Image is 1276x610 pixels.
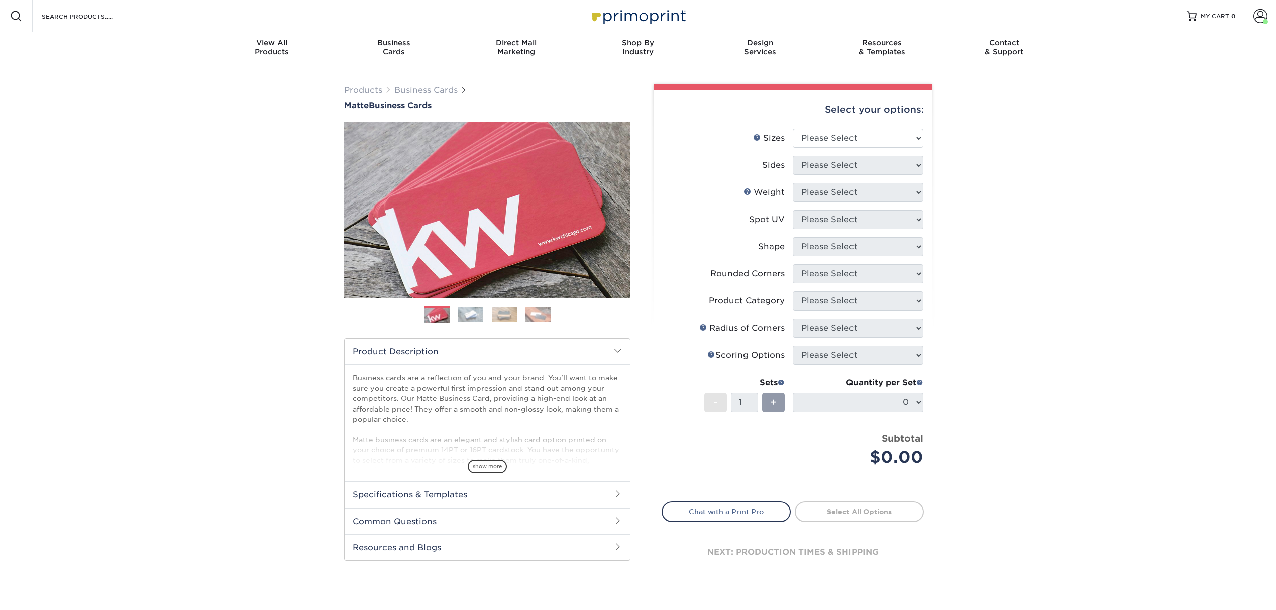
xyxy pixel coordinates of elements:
div: Industry [577,38,699,56]
div: Rounded Corners [710,268,785,280]
div: Select your options: [662,90,924,129]
div: Scoring Options [707,349,785,361]
img: Business Cards 03 [492,307,517,322]
a: Chat with a Print Pro [662,501,791,522]
a: BusinessCards [333,32,455,64]
div: Weight [743,186,785,198]
strong: Subtotal [882,433,923,444]
p: Business cards are a reflection of you and your brand. You'll want to make sure you create a powe... [353,373,622,516]
img: Primoprint [588,5,688,27]
a: Resources& Templates [821,32,943,64]
a: Contact& Support [943,32,1065,64]
a: View AllProducts [211,32,333,64]
span: MY CART [1201,12,1229,21]
h2: Resources and Blogs [345,534,630,560]
h1: Business Cards [344,100,630,110]
a: Business Cards [394,85,458,95]
img: Matte 01 [344,67,630,353]
span: Direct Mail [455,38,577,47]
span: Contact [943,38,1065,47]
span: Matte [344,100,369,110]
a: Direct MailMarketing [455,32,577,64]
span: + [770,395,777,410]
div: next: production times & shipping [662,522,924,582]
a: Shop ByIndustry [577,32,699,64]
div: Sets [704,377,785,389]
div: Shape [758,241,785,253]
div: & Support [943,38,1065,56]
span: View All [211,38,333,47]
div: Spot UV [749,214,785,226]
input: SEARCH PRODUCTS..... [41,10,139,22]
span: Shop By [577,38,699,47]
h2: Product Description [345,339,630,364]
span: 0 [1231,13,1236,20]
h2: Common Questions [345,508,630,534]
img: Business Cards 01 [424,302,450,328]
div: & Templates [821,38,943,56]
img: Business Cards 02 [458,307,483,322]
a: Products [344,85,382,95]
div: Product Category [709,295,785,307]
span: Design [699,38,821,47]
div: Marketing [455,38,577,56]
a: DesignServices [699,32,821,64]
div: $0.00 [800,445,923,469]
a: Select All Options [795,501,924,522]
div: Radius of Corners [699,322,785,334]
div: Quantity per Set [793,377,923,389]
a: MatteBusiness Cards [344,100,630,110]
span: show more [468,460,507,473]
div: Services [699,38,821,56]
div: Cards [333,38,455,56]
img: Business Cards 04 [525,307,551,322]
span: - [713,395,718,410]
div: Sides [762,159,785,171]
h2: Specifications & Templates [345,481,630,507]
div: Sizes [753,132,785,144]
span: Resources [821,38,943,47]
div: Products [211,38,333,56]
span: Business [333,38,455,47]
